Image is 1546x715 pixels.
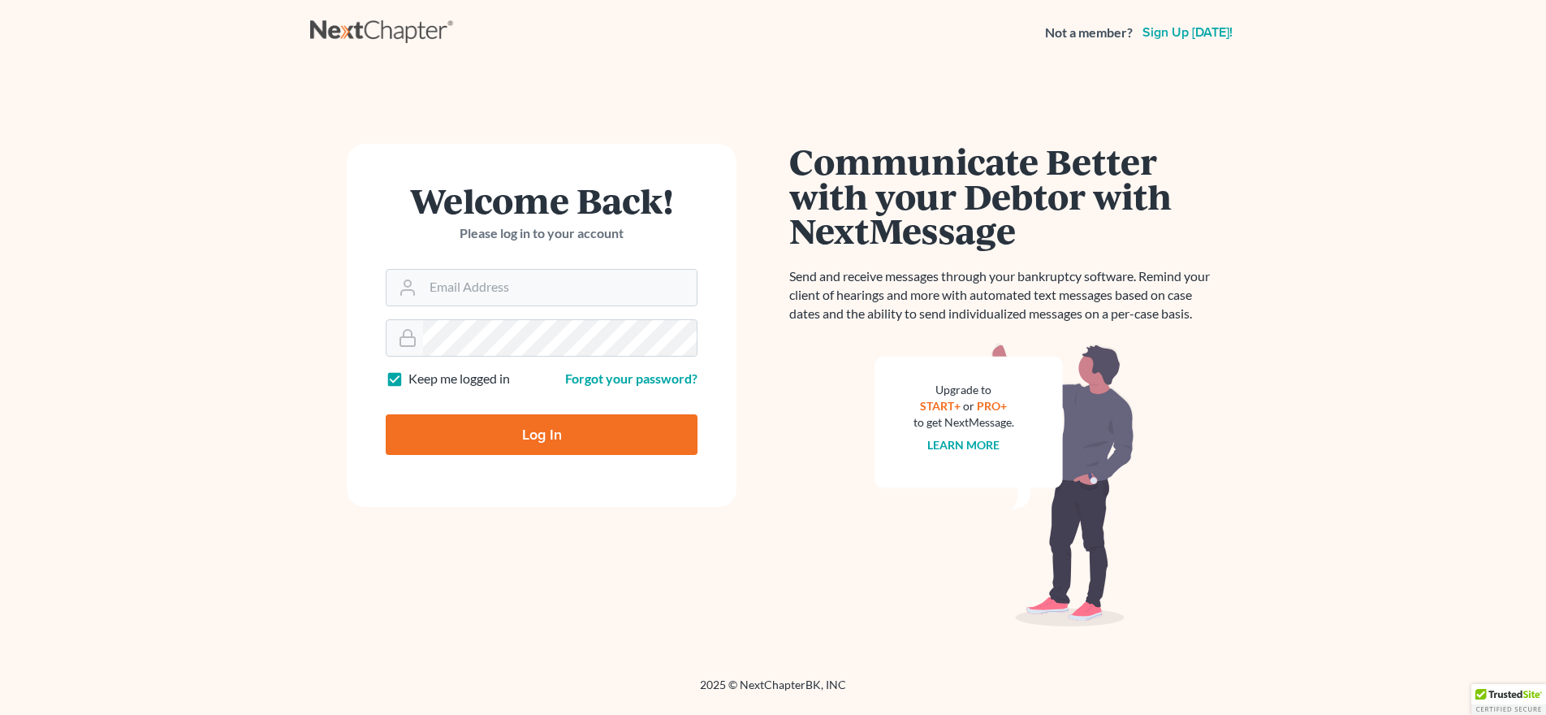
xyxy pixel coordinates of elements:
img: nextmessage_bg-59042aed3d76b12b5cd301f8e5b87938c9018125f34e5fa2b7a6b67550977c72.svg [874,343,1134,627]
strong: Not a member? [1045,24,1133,42]
p: Send and receive messages through your bankruptcy software. Remind your client of hearings and mo... [789,267,1220,323]
a: Sign up [DATE]! [1139,26,1236,39]
a: Forgot your password? [565,370,697,386]
div: 2025 © NextChapterBK, INC [310,677,1236,706]
a: Learn more [928,438,1000,452]
div: to get NextMessage. [913,414,1014,431]
a: START+ [921,399,961,413]
input: Log In [386,414,697,455]
input: Email Address [423,270,697,305]
span: or [964,399,975,413]
div: Upgrade to [913,382,1014,398]
h1: Communicate Better with your Debtor with NextMessage [789,144,1220,248]
a: PRO+ [978,399,1008,413]
label: Keep me logged in [408,370,510,388]
h1: Welcome Back! [386,183,697,218]
div: TrustedSite Certified [1471,684,1546,715]
p: Please log in to your account [386,224,697,243]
